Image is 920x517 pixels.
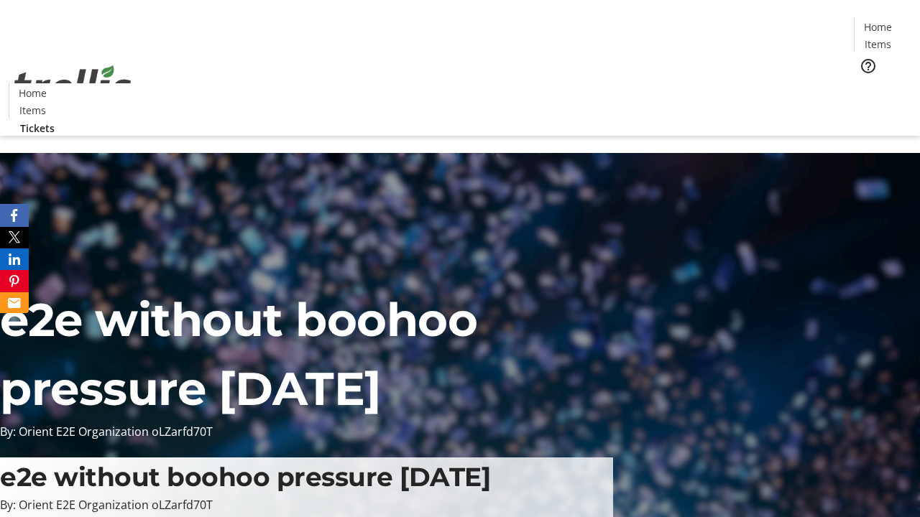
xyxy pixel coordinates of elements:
[9,103,55,118] a: Items
[854,52,883,80] button: Help
[19,85,47,101] span: Home
[855,19,901,34] a: Home
[865,37,891,52] span: Items
[9,85,55,101] a: Home
[20,121,55,136] span: Tickets
[854,83,911,98] a: Tickets
[9,50,137,121] img: Orient E2E Organization oLZarfd70T's Logo
[19,103,46,118] span: Items
[864,19,892,34] span: Home
[9,121,66,136] a: Tickets
[855,37,901,52] a: Items
[865,83,900,98] span: Tickets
